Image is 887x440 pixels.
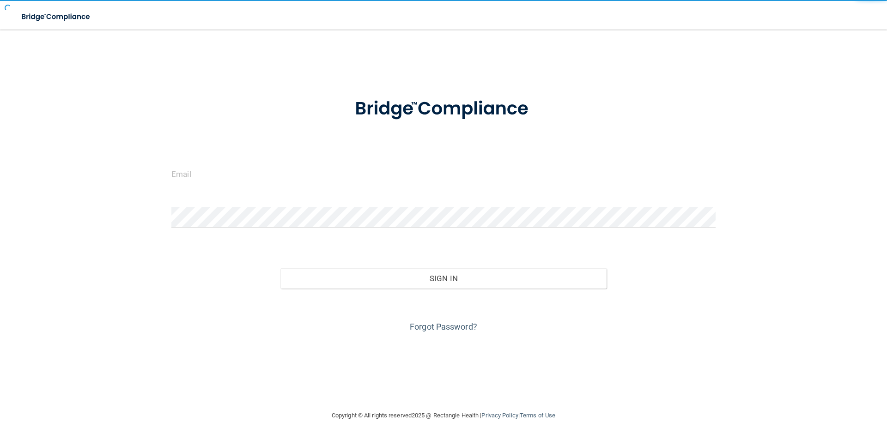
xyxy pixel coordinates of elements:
button: Sign In [280,268,607,289]
a: Forgot Password? [410,322,477,332]
input: Email [171,163,716,184]
img: bridge_compliance_login_screen.278c3ca4.svg [336,85,551,133]
a: Privacy Policy [481,412,518,419]
div: Copyright © All rights reserved 2025 @ Rectangle Health | | [275,401,612,430]
img: bridge_compliance_login_screen.278c3ca4.svg [14,7,99,26]
a: Terms of Use [520,412,555,419]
